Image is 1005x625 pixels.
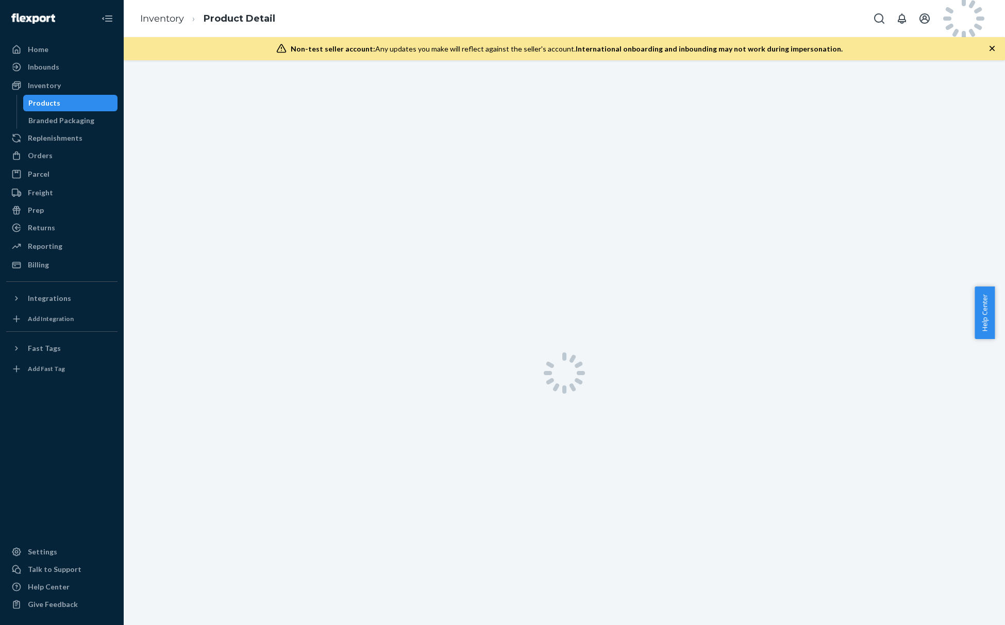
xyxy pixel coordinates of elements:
button: Give Feedback [6,596,118,613]
a: Branded Packaging [23,112,118,129]
a: Inbounds [6,59,118,75]
div: Returns [28,223,55,233]
a: Settings [6,544,118,560]
a: Prep [6,202,118,218]
a: Freight [6,184,118,201]
div: Products [28,98,60,108]
div: Add Fast Tag [28,364,65,373]
button: Help Center [975,286,995,339]
div: Add Integration [28,314,74,323]
div: Orders [28,150,53,161]
span: International onboarding and inbounding may not work during impersonation. [576,44,843,53]
div: Inventory [28,80,61,91]
a: Inventory [140,13,184,24]
a: Add Fast Tag [6,361,118,377]
div: Home [28,44,48,55]
div: Parcel [28,169,49,179]
div: Freight [28,188,53,198]
div: Help Center [28,582,70,592]
div: Inbounds [28,62,59,72]
div: Integrations [28,293,71,303]
button: Close Navigation [97,8,118,29]
div: Fast Tags [28,343,61,353]
ol: breadcrumbs [132,4,283,34]
div: Settings [28,547,57,557]
button: Integrations [6,290,118,307]
img: Flexport logo [11,13,55,24]
a: Product Detail [204,13,275,24]
div: Give Feedback [28,599,78,610]
a: Returns [6,219,118,236]
button: Open notifications [892,8,912,29]
a: Inventory [6,77,118,94]
a: Help Center [6,579,118,595]
button: Talk to Support [6,561,118,578]
span: Non-test seller account: [291,44,375,53]
a: Billing [6,257,118,273]
a: Orders [6,147,118,164]
div: Prep [28,205,44,215]
button: Fast Tags [6,340,118,357]
a: Replenishments [6,130,118,146]
a: Parcel [6,166,118,182]
a: Products [23,95,118,111]
button: Open account menu [914,8,935,29]
div: Replenishments [28,133,82,143]
div: Branded Packaging [28,115,94,126]
div: Any updates you make will reflect against the seller's account. [291,44,843,54]
button: Open Search Box [869,8,890,29]
a: Reporting [6,238,118,255]
a: Home [6,41,118,58]
div: Talk to Support [28,564,81,575]
div: Reporting [28,241,62,251]
a: Add Integration [6,311,118,327]
div: Billing [28,260,49,270]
